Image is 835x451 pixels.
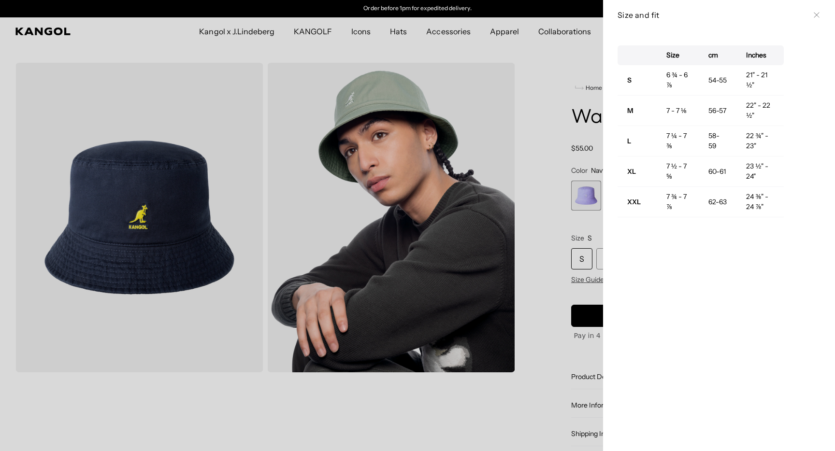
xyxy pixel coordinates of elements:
[627,197,641,206] strong: XXL
[699,65,737,96] td: 54-55
[657,65,699,96] td: 6 ¾ - 6 ⅞
[699,126,737,156] td: 58-59
[627,106,633,115] strong: M
[657,45,699,65] th: Size
[699,156,737,187] td: 60-61
[699,45,737,65] th: cm
[627,167,636,176] strong: XL
[627,137,631,145] strong: L
[736,187,784,217] td: 24 ⅜" - 24 ⅞"
[618,10,809,20] h3: Size and fit
[627,76,632,85] strong: S
[657,187,699,217] td: 7 ¾ - 7 ⅞
[657,96,699,126] td: 7 - 7 ⅛
[736,65,784,96] td: 21" - 21 ½"
[657,126,699,156] td: 7 ¼ - 7 ⅜
[736,156,784,187] td: 23 ½" - 24"
[699,187,737,217] td: 62-63
[736,96,784,126] td: 22" - 22 ½"
[657,156,699,187] td: 7 ½ - 7 ⅝
[736,45,784,65] th: Inches
[736,126,784,156] td: 22 ¾" - 23"
[699,96,737,126] td: 56-57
